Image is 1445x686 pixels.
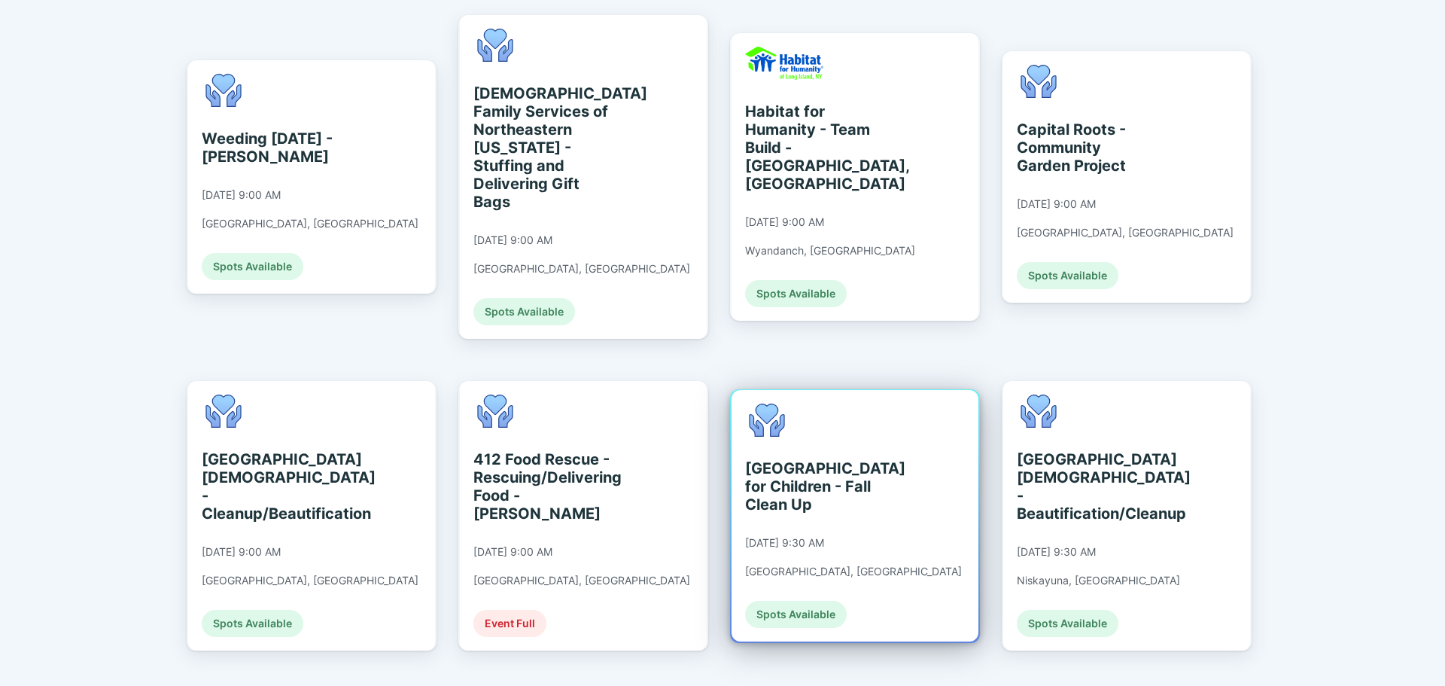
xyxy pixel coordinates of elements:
[745,536,824,550] div: [DATE] 9:30 AM
[473,450,611,523] div: 412 Food Rescue - Rescuing/Delivering Food - [PERSON_NAME]
[745,215,824,229] div: [DATE] 9:00 AM
[1017,450,1154,523] div: [GEOGRAPHIC_DATA][DEMOGRAPHIC_DATA] - Beautification/Cleanup
[202,450,339,523] div: [GEOGRAPHIC_DATA][DEMOGRAPHIC_DATA] - Cleanup/Beautification
[1017,545,1096,559] div: [DATE] 9:30 AM
[202,574,418,587] div: [GEOGRAPHIC_DATA], [GEOGRAPHIC_DATA]
[473,574,690,587] div: [GEOGRAPHIC_DATA], [GEOGRAPHIC_DATA]
[745,280,847,307] div: Spots Available
[202,217,418,230] div: [GEOGRAPHIC_DATA], [GEOGRAPHIC_DATA]
[1017,226,1234,239] div: [GEOGRAPHIC_DATA], [GEOGRAPHIC_DATA]
[745,102,883,193] div: Habitat for Humanity - Team Build - [GEOGRAPHIC_DATA], [GEOGRAPHIC_DATA]
[745,244,915,258] div: Wyandanch, [GEOGRAPHIC_DATA]
[202,188,281,202] div: [DATE] 9:00 AM
[473,298,575,325] div: Spots Available
[745,601,847,628] div: Spots Available
[202,545,281,559] div: [DATE] 9:00 AM
[745,459,883,514] div: [GEOGRAPHIC_DATA] for Children - Fall Clean Up
[473,610,546,637] div: Event Full
[202,253,303,280] div: Spots Available
[473,262,690,276] div: [GEOGRAPHIC_DATA], [GEOGRAPHIC_DATA]
[1017,574,1180,587] div: Niskayuna, [GEOGRAPHIC_DATA]
[1017,120,1154,175] div: Capital Roots - Community Garden Project
[202,610,303,637] div: Spots Available
[473,233,552,247] div: [DATE] 9:00 AM
[1017,610,1118,637] div: Spots Available
[473,545,552,559] div: [DATE] 9:00 AM
[1017,262,1118,289] div: Spots Available
[473,84,611,211] div: [DEMOGRAPHIC_DATA] Family Services of Northeastern [US_STATE] - Stuffing and Delivering Gift Bags
[745,565,962,578] div: [GEOGRAPHIC_DATA], [GEOGRAPHIC_DATA]
[1017,197,1096,211] div: [DATE] 9:00 AM
[202,130,339,166] div: Weeding [DATE] - [PERSON_NAME]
